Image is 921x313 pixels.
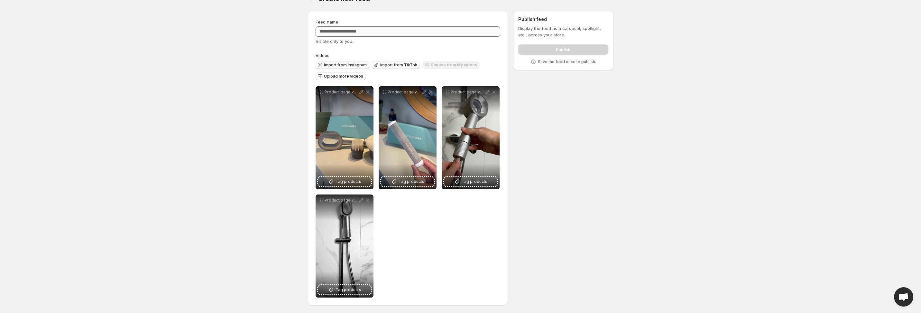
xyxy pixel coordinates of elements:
[325,90,358,95] p: Product page videos 1
[462,178,487,185] span: Tag products
[336,287,361,293] span: Tag products
[336,178,361,185] span: Tag products
[518,25,608,38] p: Display the feed as a carousel, spotlight, etc., across your store.
[381,177,434,186] button: Tag products
[372,61,420,69] button: Import from TikTok
[316,39,353,44] span: Visible only to you.
[324,62,367,68] span: Import from Instagram
[324,74,363,79] span: Upload more videos
[538,59,596,64] p: Save the feed once to publish.
[316,194,373,298] div: Product page videos 4Tag products
[325,198,358,203] p: Product page videos 4
[444,177,497,186] button: Tag products
[388,90,421,95] p: Product page videos 2
[316,53,329,58] span: Videos
[318,177,371,186] button: Tag products
[894,287,913,307] div: Open chat
[379,86,437,189] div: Product page videos 2Tag products
[316,61,369,69] button: Import from Instagram
[399,178,424,185] span: Tag products
[318,285,371,294] button: Tag products
[316,86,373,189] div: Product page videos 1Tag products
[451,90,484,95] p: Product page videos 3
[380,62,417,68] span: Import from TikTok
[316,19,338,24] span: Feed name
[442,86,500,189] div: Product page videos 3Tag products
[316,72,366,80] button: Upload more videos
[518,16,608,23] h2: Publish feed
